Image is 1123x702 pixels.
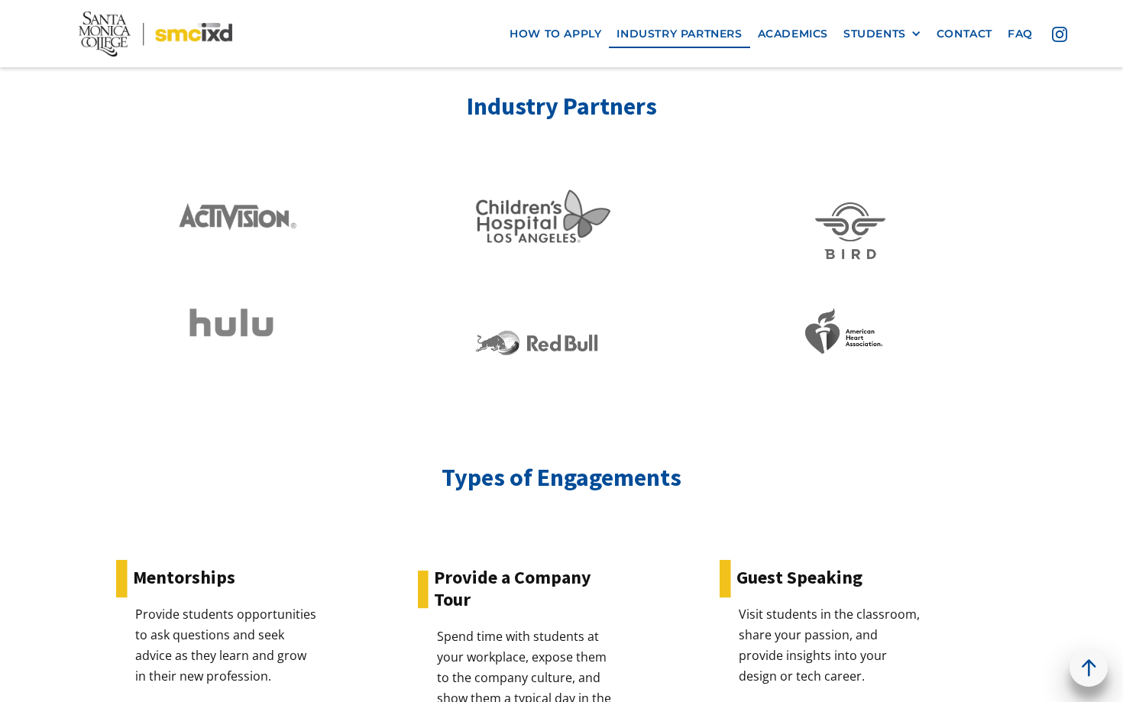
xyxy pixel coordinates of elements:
[1000,20,1040,48] a: faq
[128,604,319,687] p: Provide students opportunities to ask questions and seek advice as they learn and grow in their n...
[843,27,906,40] div: STUDENTS
[79,11,232,57] img: Santa Monica College - SMC IxD logo
[128,567,235,589] h3: Mentorships
[609,20,749,48] a: industry partners
[429,567,620,611] h3: Provide a Company Tour
[109,463,1015,492] h3: Types of Engagements
[929,20,1000,48] a: contact
[731,604,922,687] p: Visit students in the classroom, share your passion, and provide insights into your design or tec...
[502,20,609,48] a: how to apply
[1070,649,1108,687] a: back to top
[750,20,836,48] a: Academics
[843,27,921,40] div: STUDENTS
[467,92,657,121] h3: Industry Partners
[731,567,862,589] h3: Guest Speaking
[1052,27,1067,42] img: icon - instagram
